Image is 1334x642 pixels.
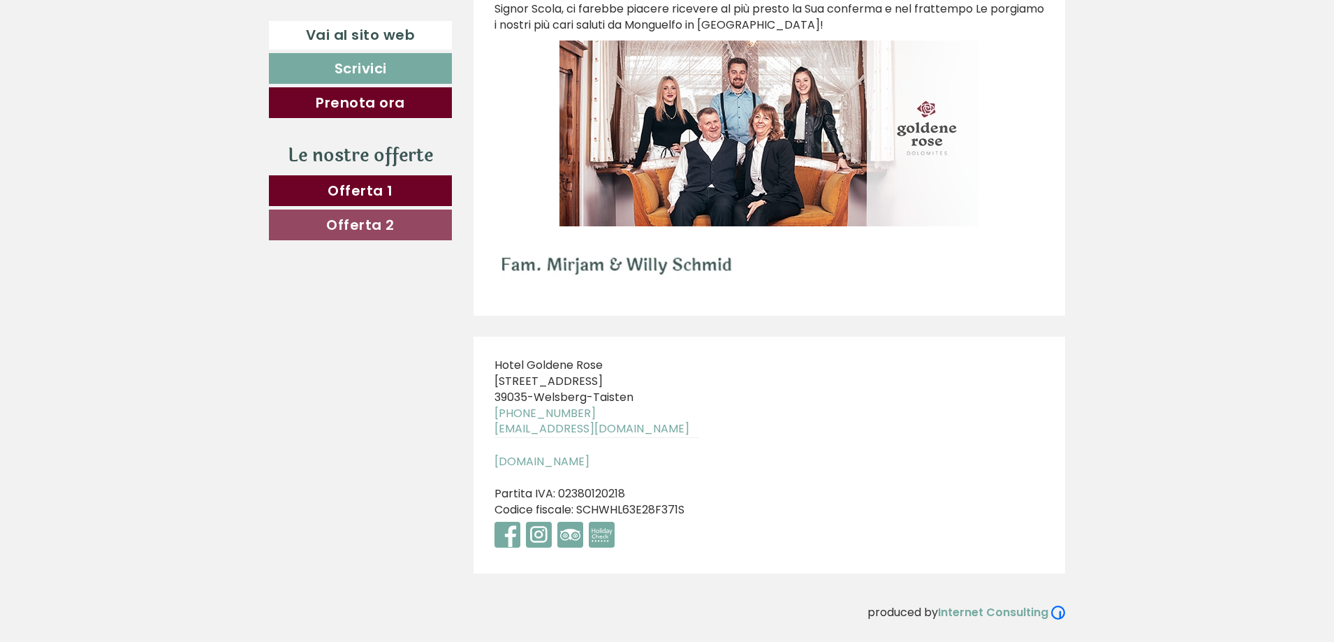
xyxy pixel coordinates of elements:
span: Hotel Goldene Rose [494,357,603,373]
span: [STREET_ADDRESS] [494,373,603,389]
a: Internet Consulting [938,604,1065,620]
div: Le nostre offerte [269,143,452,168]
a: [EMAIL_ADDRESS][DOMAIN_NAME] [494,421,689,437]
span: Offerta 2 [326,215,395,235]
div: [PERSON_NAME], avrei bisogno del preventivo NON per 2 persone, bensì per 3: 2 adulti 1 di 14 anni... [196,83,540,173]
div: Buon giorno, come possiamo aiutarla? [10,38,237,80]
div: - Partita IVA Codice fiscale [474,337,720,574]
a: [DOMAIN_NAME] [494,453,589,469]
small: 11:16 [21,68,230,78]
div: produced by [269,594,1065,621]
img: image [559,41,978,226]
a: Prenota ora [269,87,452,118]
a: Scrivici [269,53,452,84]
a: [PHONE_NUMBER] [494,405,596,421]
span: : 02380120218 [553,486,625,502]
span: Offerta 1 [328,181,393,200]
div: [DATE] [248,10,303,34]
span: Welsberg-Taisten [534,389,633,405]
div: Lei [203,86,529,97]
div: Hotel Goldene Rose [21,41,230,52]
a: Vai al sito web [269,21,452,50]
button: Invia [471,362,551,393]
small: 11:23 [203,161,529,171]
img: Logo Internet Consulting [1051,606,1065,620]
b: Internet Consulting [938,604,1048,620]
span: 39035 [494,389,527,405]
p: Signor Scola, ci farebbe piacere ricevere al più presto la Sua conferma e nel frattempo Le porgia... [494,1,1045,34]
span: : SCHWHL63E28F371S [571,502,684,518]
img: image [494,233,739,288]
